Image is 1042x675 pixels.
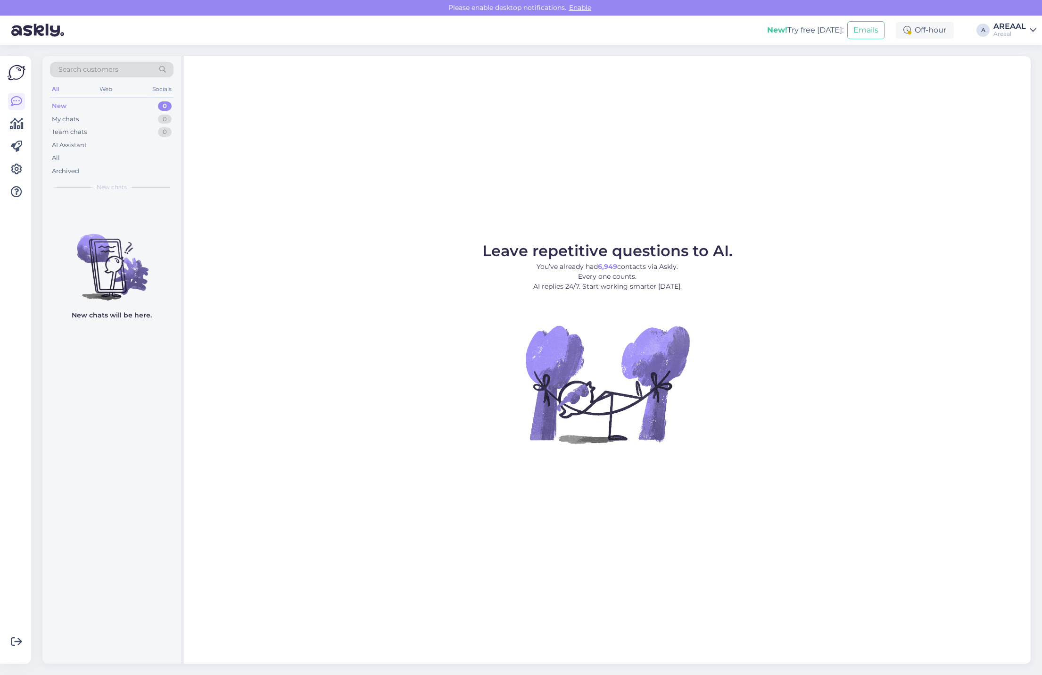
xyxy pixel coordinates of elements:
div: Try free [DATE]: [767,25,844,36]
span: New chats [97,183,127,192]
p: New chats will be here. [72,310,152,320]
div: My chats [52,115,79,124]
div: A [976,24,990,37]
div: Off-hour [896,22,954,39]
span: Search customers [58,65,118,75]
b: New! [767,25,787,34]
div: All [52,153,60,163]
div: New [52,101,66,111]
b: 6,949 [598,262,617,271]
div: Web [98,83,114,95]
div: All [50,83,61,95]
div: 0 [158,127,172,137]
img: Askly Logo [8,64,25,82]
div: Archived [52,167,79,176]
span: Leave repetitive questions to AI. [482,242,733,260]
div: 0 [158,115,172,124]
span: Enable [566,3,594,12]
p: You’ve already had contacts via Askly. Every one counts. AI replies 24/7. Start working smarter [... [482,262,733,292]
button: Emails [847,21,885,39]
div: 0 [158,101,172,111]
div: Socials [150,83,174,95]
a: AREAALAreaal [993,23,1036,38]
img: No chats [42,217,181,302]
img: No Chat active [522,299,692,469]
div: AI Assistant [52,141,87,150]
div: Team chats [52,127,87,137]
div: AREAAL [993,23,1026,30]
div: Areaal [993,30,1026,38]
